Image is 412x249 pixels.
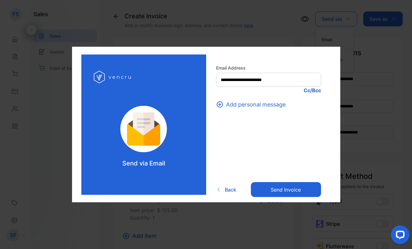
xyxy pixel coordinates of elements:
span: Add personal message [226,100,286,109]
img: log [112,106,175,152]
img: log [94,67,133,87]
button: Add personal message [216,100,289,109]
span: Back [225,186,236,193]
p: Cc/Bcc [216,87,321,94]
button: Send invoice [251,182,321,197]
p: Send via Email [122,159,165,168]
label: Email Address [216,65,321,71]
iframe: LiveChat chat widget [386,223,412,249]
